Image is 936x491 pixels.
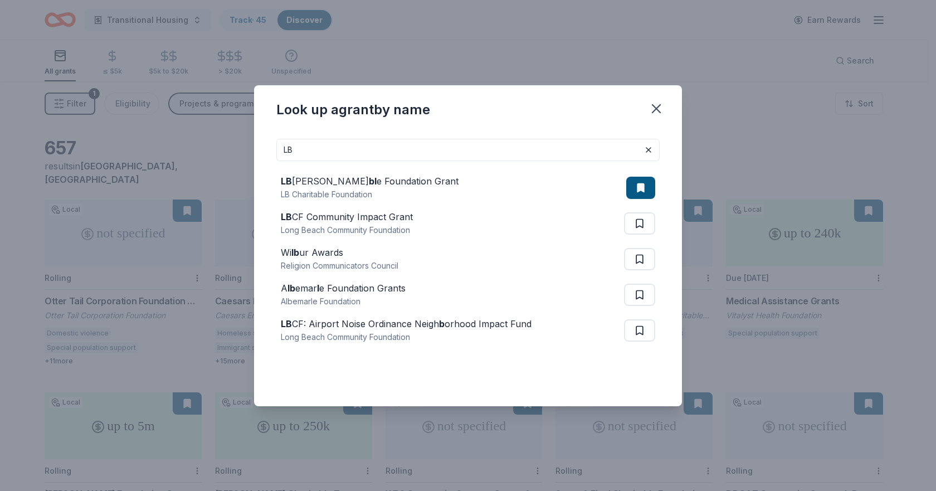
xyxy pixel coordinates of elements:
[281,176,292,187] strong: LB
[291,247,299,258] strong: lb
[439,318,445,329] strong: b
[281,211,292,222] strong: LB
[281,210,413,223] div: CF Community Impact Grant
[281,259,398,273] div: Religion Communicators Council
[281,281,406,295] div: A emar e Foundation Grants
[281,317,532,330] div: CF: Airport Noise Ordinance Neigh orhood Impact Fund
[276,139,660,161] input: Search
[281,330,532,344] div: Long Beach Community Foundation
[281,223,413,237] div: Long Beach Community Foundation
[281,295,406,308] div: Albemarle Foundation
[281,188,459,201] div: LB Charitable Foundation
[317,283,319,294] strong: l
[276,101,430,119] div: Look up a grant by name
[281,246,398,259] div: Wi ur Awards
[369,176,377,187] strong: bl
[287,283,295,294] strong: lb
[281,174,459,188] div: [PERSON_NAME] e Foundation Grant
[281,318,292,329] strong: LB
